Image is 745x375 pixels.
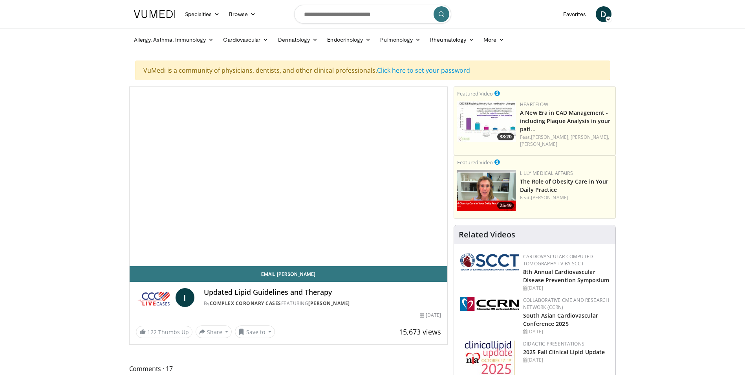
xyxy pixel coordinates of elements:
a: 25:49 [457,170,516,211]
img: 738d0e2d-290f-4d89-8861-908fb8b721dc.150x105_q85_crop-smart_upscale.jpg [457,101,516,142]
img: VuMedi Logo [134,10,176,18]
a: [PERSON_NAME], [571,134,609,140]
img: 51a70120-4f25-49cc-93a4-67582377e75f.png.150x105_q85_autocrop_double_scale_upscale_version-0.2.png [460,253,519,270]
button: Save to [235,325,275,338]
button: Share [196,325,232,338]
a: Endocrinology [322,32,375,48]
div: Didactic Presentations [523,340,609,347]
a: South Asian Cardiovascular Conference 2025 [523,312,598,327]
a: Collaborative CME and Research Network (CCRN) [523,297,609,311]
a: Cardiovascular Computed Tomography TV by SCCT [523,253,593,267]
a: More [479,32,509,48]
a: Pulmonology [375,32,425,48]
a: Click here to set your password [377,66,470,75]
div: [DATE] [420,312,441,319]
a: D [596,6,611,22]
h4: Updated Lipid Guidelines and Therapy [204,288,441,297]
a: Browse [224,6,260,22]
div: [DATE] [523,328,609,335]
span: Comments 17 [129,364,448,374]
span: 122 [147,328,157,336]
img: a04ee3ba-8487-4636-b0fb-5e8d268f3737.png.150x105_q85_autocrop_double_scale_upscale_version-0.2.png [460,297,519,311]
a: Email [PERSON_NAME] [130,266,448,282]
a: Complex Coronary Cases [210,300,281,307]
a: [PERSON_NAME] [520,141,557,147]
a: [PERSON_NAME] [308,300,350,307]
small: Featured Video [457,159,493,166]
a: The Role of Obesity Care in Your Daily Practice [520,178,608,193]
a: Dermatology [273,32,323,48]
a: Rheumatology [425,32,479,48]
a: Allergy, Asthma, Immunology [129,32,219,48]
div: [DATE] [523,285,609,292]
div: VuMedi is a community of physicians, dentists, and other clinical professionals. [135,61,610,80]
span: 15,673 views [399,327,441,336]
a: 38:20 [457,101,516,142]
div: By FEATURING [204,300,441,307]
a: [PERSON_NAME], [531,134,569,140]
a: Lilly Medical Affairs [520,170,573,176]
small: Featured Video [457,90,493,97]
a: Heartflow [520,101,548,108]
h4: Related Videos [459,230,515,239]
a: 122 Thumbs Up [136,326,192,338]
a: Cardiovascular [218,32,273,48]
a: A New Era in CAD Management - including Plaque Analysis in your pati… [520,109,610,133]
div: [DATE] [523,357,609,364]
a: 2025 Fall Clinical Lipid Update [523,348,605,356]
span: 25:49 [497,202,514,209]
a: [PERSON_NAME] [531,194,568,201]
img: Complex Coronary Cases [136,288,172,307]
span: 38:20 [497,133,514,140]
a: Specialties [180,6,225,22]
div: Feat. [520,194,612,201]
a: I [176,288,194,307]
input: Search topics, interventions [294,5,451,24]
a: Favorites [558,6,591,22]
video-js: Video Player [130,87,448,266]
div: Feat. [520,134,612,148]
a: 8th Annual Cardiovascular Disease Prevention Symposium [523,268,609,284]
img: e1208b6b-349f-4914-9dd7-f97803bdbf1d.png.150x105_q85_crop-smart_upscale.png [457,170,516,211]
